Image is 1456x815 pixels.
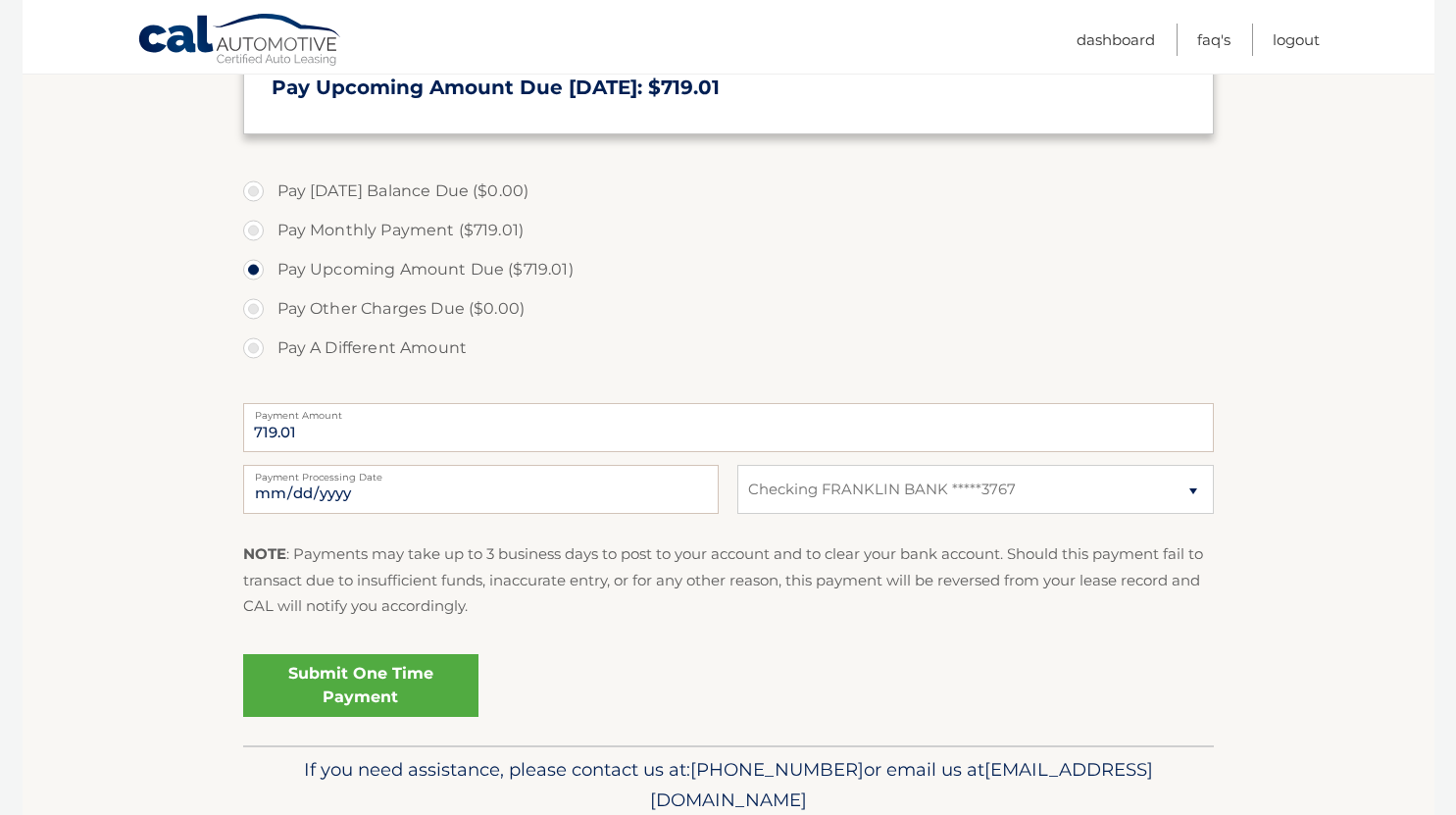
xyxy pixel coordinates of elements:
[243,403,1214,419] label: Payment Amount
[243,289,1214,329] label: Pay Other Charges Due ($0.00)
[690,758,864,781] span: [PHONE_NUMBER]
[1077,24,1155,56] a: Dashboard
[243,172,1214,211] label: Pay [DATE] Balance Due ($0.00)
[243,654,478,717] a: Submit One Time Payment
[1273,24,1320,56] a: Logout
[137,13,343,70] a: Cal Automotive
[243,465,719,481] label: Payment Processing Date
[243,403,1214,452] input: Payment Amount
[272,76,1185,100] h3: Pay Upcoming Amount Due [DATE]: $719.01
[243,211,1214,250] label: Pay Monthly Payment ($719.01)
[243,465,719,514] input: Payment Date
[243,250,1214,289] label: Pay Upcoming Amount Due ($719.01)
[1197,24,1230,56] a: FAQ's
[243,329,1214,368] label: Pay A Different Amount
[243,544,286,563] strong: NOTE
[243,541,1214,619] p: : Payments may take up to 3 business days to post to your account and to clear your bank account....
